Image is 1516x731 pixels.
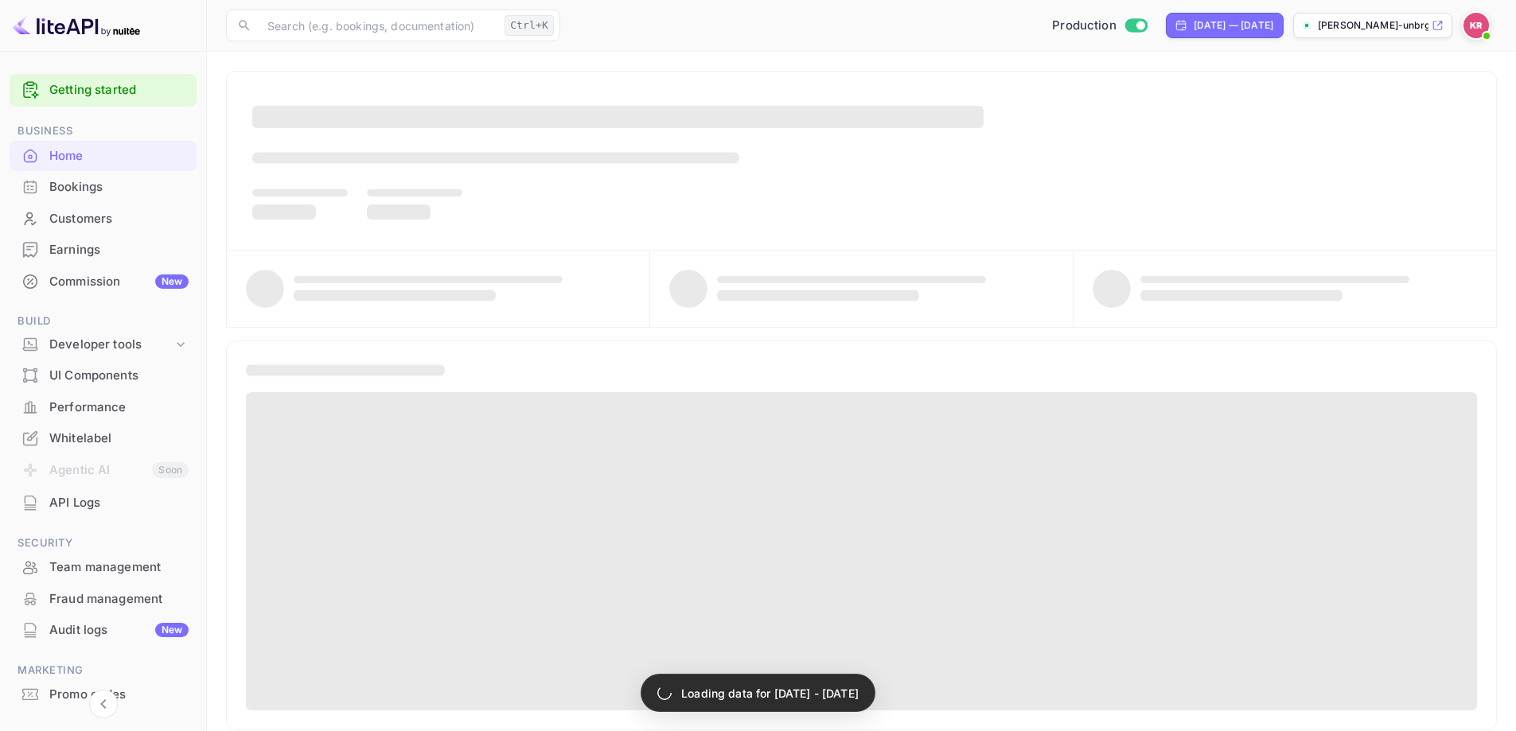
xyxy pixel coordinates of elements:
[1046,17,1153,35] div: Switch to Sandbox mode
[49,621,189,640] div: Audit logs
[10,235,197,266] div: Earnings
[10,313,197,330] span: Build
[49,686,189,704] div: Promo codes
[1194,18,1273,33] div: [DATE] — [DATE]
[10,266,197,297] div: CommissionNew
[10,204,197,235] div: Customers
[49,178,189,196] div: Bookings
[10,392,197,422] a: Performance
[1463,13,1489,38] img: Kobus Roux
[10,141,197,172] div: Home
[681,685,859,702] p: Loading data for [DATE] - [DATE]
[10,552,197,581] a: Team management
[10,423,197,453] a: Whitelabel
[1052,17,1117,35] span: Production
[10,392,197,423] div: Performance
[10,331,197,359] div: Developer tools
[49,558,189,577] div: Team management
[49,81,189,99] a: Getting started
[49,494,189,512] div: API Logs
[10,679,197,710] div: Promo codes
[10,679,197,709] a: Promo codes
[10,360,197,391] div: UI Components
[49,210,189,228] div: Customers
[10,615,197,644] a: Audit logsNew
[10,122,197,140] span: Business
[49,241,189,259] div: Earnings
[10,584,197,613] a: Fraud management
[10,615,197,646] div: Audit logsNew
[49,273,189,291] div: Commission
[1318,18,1428,33] p: [PERSON_NAME]-unbrg.[PERSON_NAME]...
[49,430,189,448] div: Whitelabel
[89,690,118,718] button: Collapse navigation
[10,172,197,201] a: Bookings
[10,584,197,615] div: Fraud management
[10,204,197,233] a: Customers
[10,488,197,517] a: API Logs
[155,623,189,637] div: New
[13,13,140,38] img: LiteAPI logo
[49,147,189,165] div: Home
[49,336,173,354] div: Developer tools
[10,552,197,583] div: Team management
[10,662,197,679] span: Marketing
[10,141,197,170] a: Home
[49,367,189,385] div: UI Components
[10,235,197,264] a: Earnings
[49,399,189,417] div: Performance
[258,10,498,41] input: Search (e.g. bookings, documentation)
[49,590,189,609] div: Fraud management
[10,535,197,552] span: Security
[505,15,554,36] div: Ctrl+K
[10,74,197,107] div: Getting started
[10,488,197,519] div: API Logs
[10,423,197,454] div: Whitelabel
[155,274,189,289] div: New
[10,172,197,203] div: Bookings
[10,266,197,296] a: CommissionNew
[10,360,197,390] a: UI Components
